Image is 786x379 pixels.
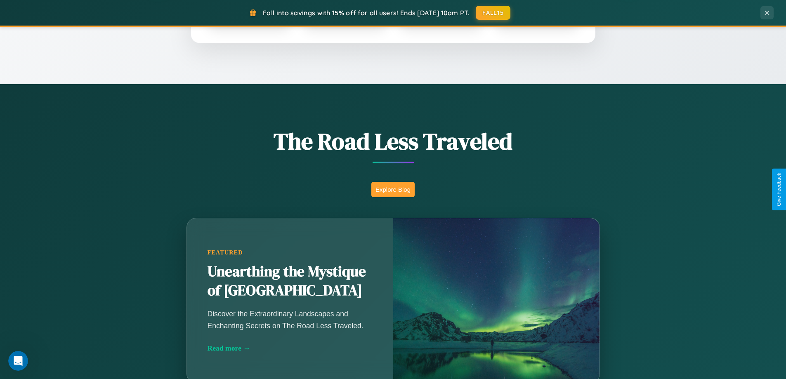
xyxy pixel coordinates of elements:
div: Featured [208,249,373,256]
iframe: Intercom live chat [8,351,28,371]
button: Explore Blog [371,182,415,197]
span: Fall into savings with 15% off for all users! Ends [DATE] 10am PT. [263,9,470,17]
div: Give Feedback [776,173,782,206]
h2: Unearthing the Mystique of [GEOGRAPHIC_DATA] [208,262,373,300]
h1: The Road Less Traveled [146,125,641,157]
div: Read more → [208,344,373,353]
button: FALL15 [476,6,510,20]
p: Discover the Extraordinary Landscapes and Enchanting Secrets on The Road Less Traveled. [208,308,373,331]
